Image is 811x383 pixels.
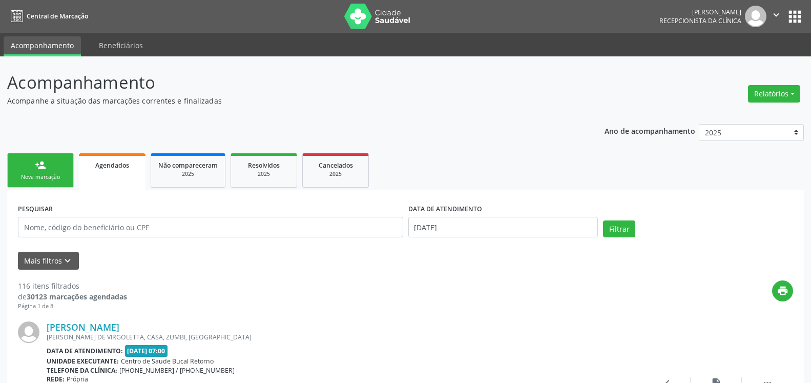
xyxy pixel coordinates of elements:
span: Agendados [95,161,129,170]
input: Nome, código do beneficiário ou CPF [18,217,403,237]
div: 2025 [310,170,361,178]
div: 2025 [238,170,289,178]
button: apps [786,8,804,26]
a: Central de Marcação [7,8,88,25]
a: Beneficiários [92,36,150,54]
span: Resolvidos [248,161,280,170]
span: [PHONE_NUMBER] / [PHONE_NUMBER] [119,366,235,375]
img: img [18,321,39,343]
div: 2025 [158,170,218,178]
span: Centro de Saude Bucal Retorno [121,357,214,366]
b: Data de atendimento: [47,347,123,355]
button: Relatórios [748,85,800,103]
b: Unidade executante: [47,357,119,366]
button:  [766,6,786,27]
p: Ano de acompanhamento [605,124,695,137]
p: Acompanhe a situação das marcações correntes e finalizadas [7,95,565,106]
div: person_add [35,159,46,171]
p: Acompanhamento [7,70,565,95]
div: [PERSON_NAME] DE VIRGOLETTA, CASA, ZUMBI, [GEOGRAPHIC_DATA] [47,333,639,341]
i:  [771,9,782,21]
div: Página 1 de 8 [18,302,127,311]
button: Filtrar [603,220,635,238]
div: de [18,291,127,302]
div: Nova marcação [15,173,66,181]
button: Mais filtroskeyboard_arrow_down [18,252,79,270]
label: DATA DE ATENDIMENTO [408,201,482,217]
span: Central de Marcação [27,12,88,21]
i: print [777,285,788,296]
span: [DATE] 07:00 [125,345,168,357]
strong: 30123 marcações agendadas [27,292,127,301]
div: 116 itens filtrados [18,280,127,291]
span: Cancelados [319,161,353,170]
span: Recepcionista da clínica [659,16,741,25]
div: [PERSON_NAME] [659,8,741,16]
b: Telefone da clínica: [47,366,117,375]
span: Não compareceram [158,161,218,170]
input: Selecione um intervalo [408,217,598,237]
label: PESQUISAR [18,201,53,217]
a: [PERSON_NAME] [47,321,119,333]
i: keyboard_arrow_down [62,255,73,267]
img: img [745,6,766,27]
a: Acompanhamento [4,36,81,56]
button: print [772,280,793,301]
